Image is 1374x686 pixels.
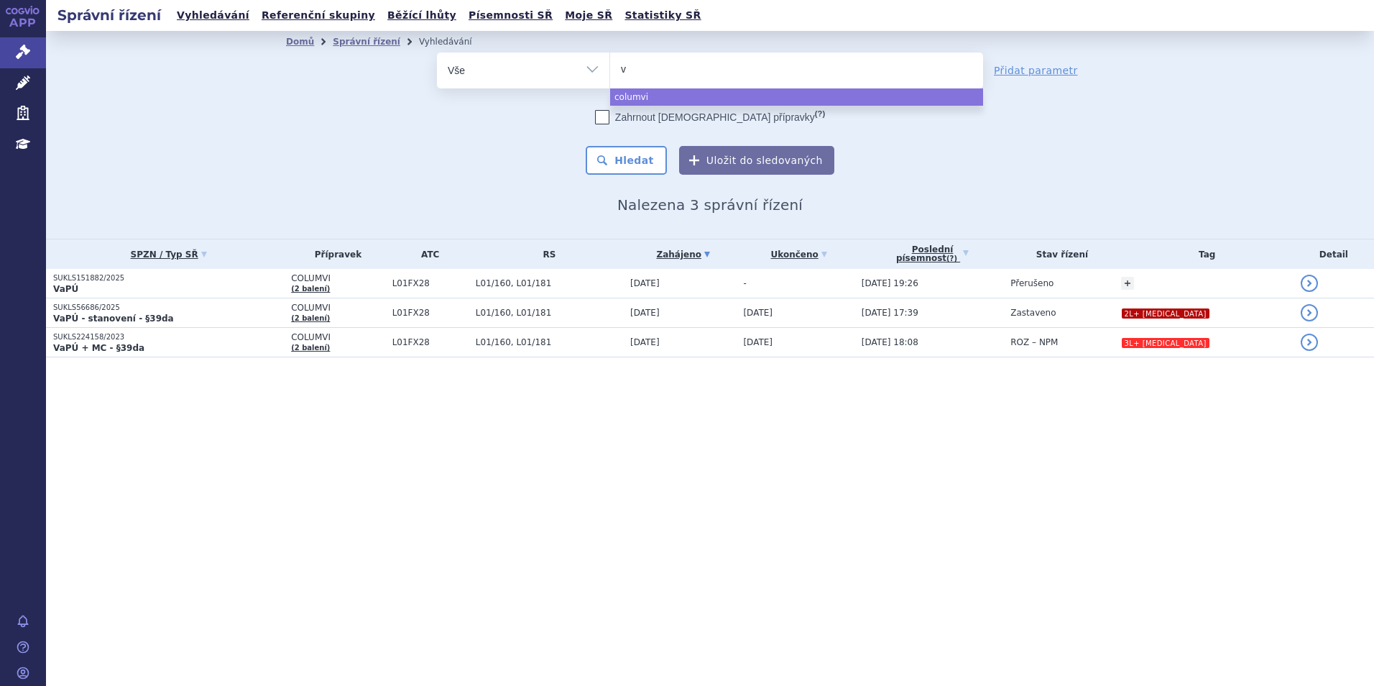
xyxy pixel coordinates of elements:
[630,278,660,288] span: [DATE]
[1122,308,1209,319] i: 2L+ [MEDICAL_DATA]
[1010,337,1058,347] span: ROZ – NPM
[610,88,983,106] li: columvi
[291,344,330,352] a: (2 balení)
[862,337,918,347] span: [DATE] 18:08
[1301,304,1318,321] a: detail
[469,239,623,269] th: RS
[994,63,1078,78] a: Přidat parametr
[679,146,834,175] button: Uložit do sledovaných
[383,6,461,25] a: Běžící lhůty
[284,239,384,269] th: Přípravek
[392,337,469,347] span: L01FX28
[476,278,623,288] span: L01/160, L01/181
[1010,308,1056,318] span: Zastaveno
[862,278,918,288] span: [DATE] 19:26
[630,244,736,265] a: Zahájeno
[53,343,144,353] strong: VaPÚ + MC - §39da
[476,308,623,318] span: L01/160, L01/181
[291,314,330,322] a: (2 balení)
[1122,338,1209,348] i: 3L+ [MEDICAL_DATA]
[53,314,174,324] strong: VaPÚ - stanovení - §39da
[630,308,660,318] span: [DATE]
[333,37,400,47] a: Správní řízení
[743,278,746,288] span: -
[291,303,384,313] span: COLUMVI
[291,273,384,283] span: COLUMVI
[815,109,825,119] abbr: (?)
[172,6,254,25] a: Vyhledávání
[561,6,617,25] a: Moje SŘ
[392,278,469,288] span: L01FX28
[53,332,284,342] p: SUKLS224158/2023
[617,196,803,214] span: Nalezena 3 správní řízení
[476,337,623,347] span: L01/160, L01/181
[385,239,469,269] th: ATC
[291,285,330,293] a: (2 balení)
[464,6,557,25] a: Písemnosti SŘ
[1114,239,1294,269] th: Tag
[53,244,284,265] a: SPZN / Typ SŘ
[392,308,469,318] span: L01FX28
[1301,275,1318,292] a: detail
[53,284,78,294] strong: VaPÚ
[46,5,172,25] h2: Správní řízení
[595,110,825,124] label: Zahrnout [DEMOGRAPHIC_DATA] přípravky
[1003,239,1113,269] th: Stav řízení
[286,37,314,47] a: Domů
[1294,239,1374,269] th: Detail
[53,303,284,313] p: SUKLS56686/2025
[946,255,957,263] abbr: (?)
[53,273,284,283] p: SUKLS151882/2025
[586,146,667,175] button: Hledat
[419,31,491,52] li: Vyhledávání
[862,239,1003,269] a: Poslednípísemnost(?)
[862,308,918,318] span: [DATE] 17:39
[743,244,854,265] a: Ukončeno
[743,308,773,318] span: [DATE]
[1010,278,1053,288] span: Přerušeno
[1301,334,1318,351] a: detail
[1121,277,1134,290] a: +
[630,337,660,347] span: [DATE]
[620,6,705,25] a: Statistiky SŘ
[743,337,773,347] span: [DATE]
[291,332,384,342] span: COLUMVI
[257,6,379,25] a: Referenční skupiny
